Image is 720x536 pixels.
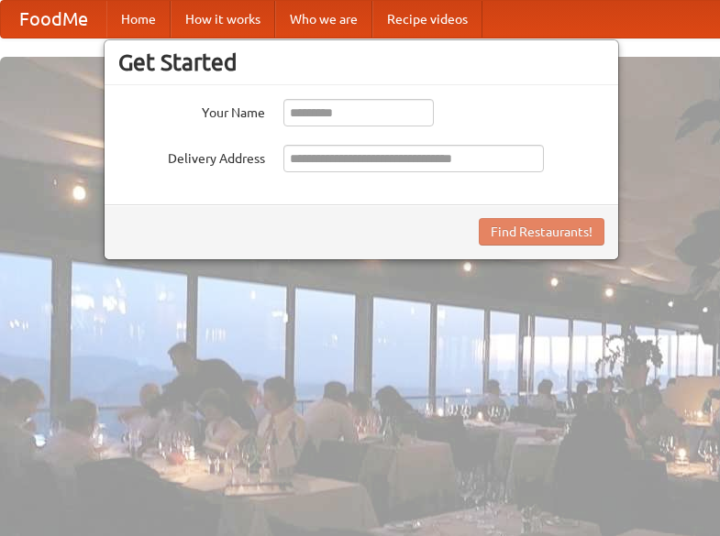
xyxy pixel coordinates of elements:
[118,99,265,122] label: Your Name
[106,1,171,38] a: Home
[118,49,604,76] h3: Get Started
[275,1,372,38] a: Who we are
[479,218,604,246] button: Find Restaurants!
[372,1,482,38] a: Recipe videos
[1,1,106,38] a: FoodMe
[118,145,265,168] label: Delivery Address
[171,1,275,38] a: How it works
